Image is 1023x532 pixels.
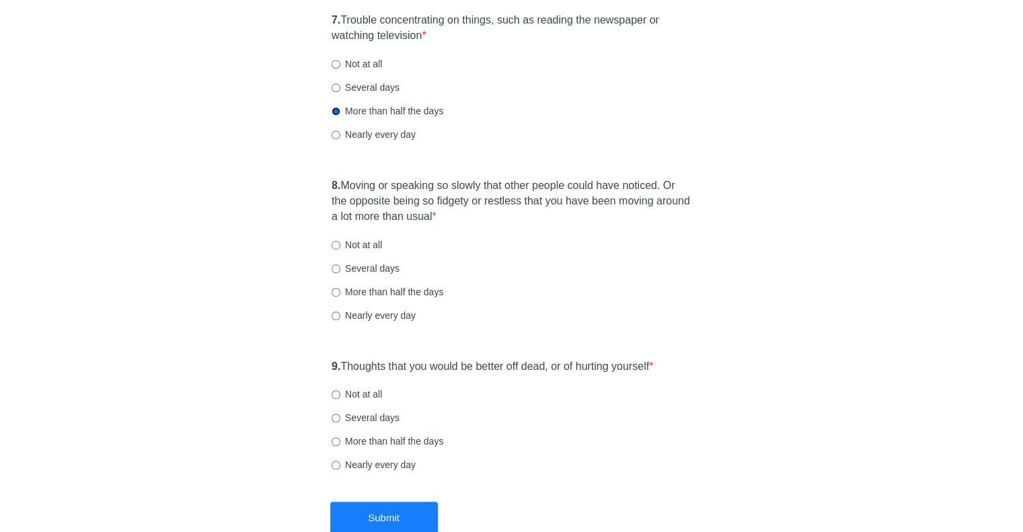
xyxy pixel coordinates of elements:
[332,414,340,422] input: Several days
[332,81,400,94] label: Several days
[332,360,340,372] strong: 9.
[332,14,340,26] strong: 7.
[332,60,340,69] input: Not at all
[332,262,400,275] label: Several days
[332,285,443,299] label: More than half the days
[332,57,382,71] label: Not at all
[332,107,340,116] input: More than half the days
[332,311,340,320] input: Nearly every day
[332,437,340,446] input: More than half the days
[332,461,340,469] input: Nearly every day
[332,128,416,141] label: Nearly every day
[332,130,340,139] input: Nearly every day
[332,178,691,225] label: Moving or speaking so slowly that other people could have noticed. Or the opposite being so fidge...
[332,264,340,273] input: Several days
[332,83,340,92] input: Several days
[332,104,443,118] label: More than half the days
[332,411,400,424] label: Several days
[332,180,340,191] strong: 8.
[332,238,382,252] label: Not at all
[332,359,653,375] label: Thoughts that you would be better off dead, or of hurting yourself
[332,390,340,399] input: Not at all
[332,458,416,471] label: Nearly every day
[332,434,443,448] label: More than half the days
[332,309,416,322] label: Nearly every day
[332,387,382,401] label: Not at all
[332,288,340,297] input: More than half the days
[332,13,691,44] label: Trouble concentrating on things, such as reading the newspaper or watching television
[332,241,340,250] input: Not at all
